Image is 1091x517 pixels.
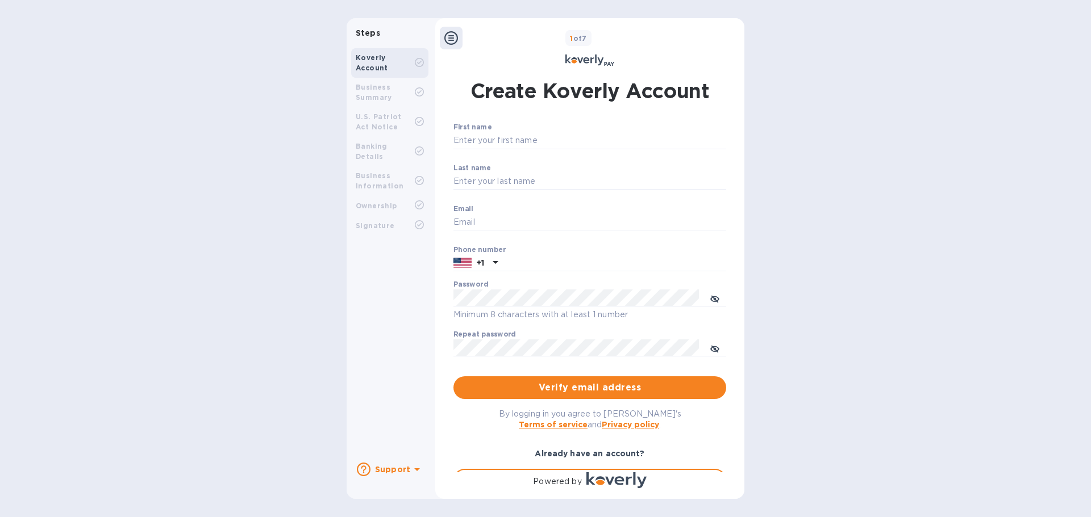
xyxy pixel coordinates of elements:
[535,449,644,458] b: Already have an account?
[703,287,726,309] button: toggle password visibility
[453,124,492,131] label: First name
[356,171,403,190] b: Business Information
[356,201,397,210] b: Ownership
[703,337,726,359] button: toggle password visibility
[453,257,472,269] img: US
[356,28,380,37] b: Steps
[356,221,395,230] b: Signature
[533,476,581,487] p: Powered by
[356,112,402,131] b: U.S. Patriot Act Notice
[463,381,717,394] span: Verify email address
[476,257,484,268] p: +1
[470,77,710,105] h1: Create Koverly Account
[570,34,573,43] span: 1
[453,173,726,190] input: Enter your last name
[453,132,726,149] input: Enter your first name
[570,34,587,43] b: of 7
[602,420,659,429] a: Privacy policy
[453,281,488,288] label: Password
[453,205,473,212] label: Email
[356,83,392,102] b: Business Summary
[453,331,516,338] label: Repeat password
[453,308,726,321] p: Minimum 8 characters with at least 1 number
[356,142,388,161] b: Banking Details
[453,376,726,399] button: Verify email address
[375,465,410,474] b: Support
[356,53,388,72] b: Koverly Account
[499,409,681,429] span: By logging in you agree to [PERSON_NAME]'s and .
[453,246,506,253] label: Phone number
[453,214,726,231] input: Email
[453,165,491,171] label: Last name
[519,420,588,429] a: Terms of service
